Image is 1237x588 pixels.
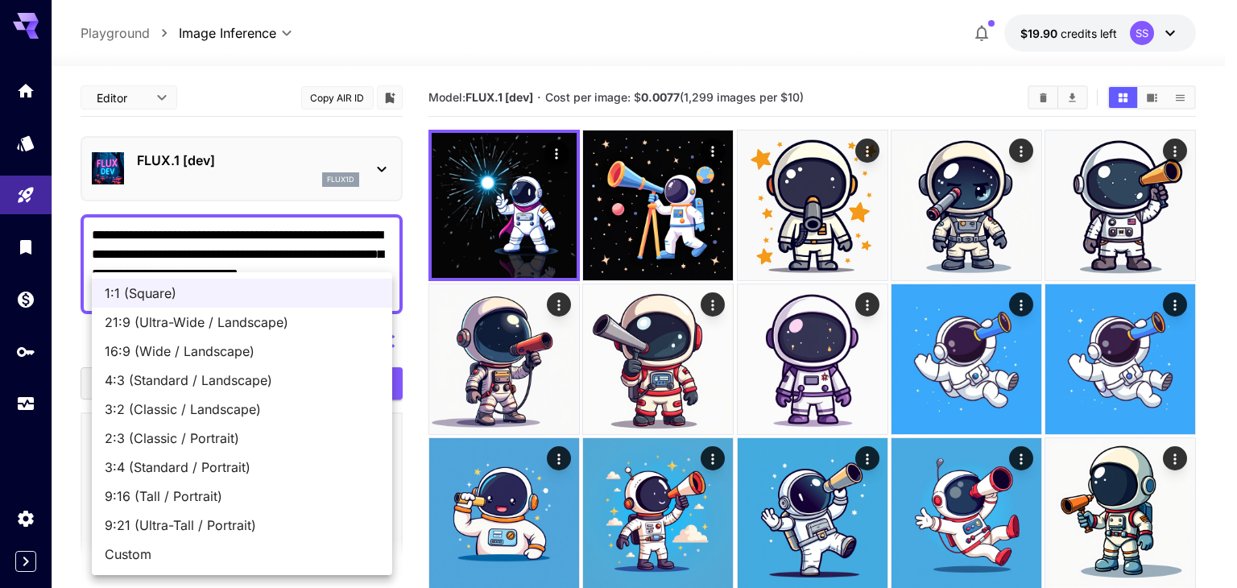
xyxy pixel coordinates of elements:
[105,487,379,506] span: 9:16 (Tall / Portrait)
[105,400,379,419] span: 3:2 (Classic / Landscape)
[105,516,379,535] span: 9:21 (Ultra-Tall / Portrait)
[105,545,379,564] span: Custom
[105,313,379,332] span: 21:9 (Ultra-Wide / Landscape)
[105,342,379,361] span: 16:9 (Wide / Landscape)
[105,284,379,303] span: 1:1 (Square)
[105,429,379,448] span: 2:3 (Classic / Portrait)
[105,458,379,477] span: 3:4 (Standard / Portrait)
[105,371,379,390] span: 4:3 (Standard / Landscape)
